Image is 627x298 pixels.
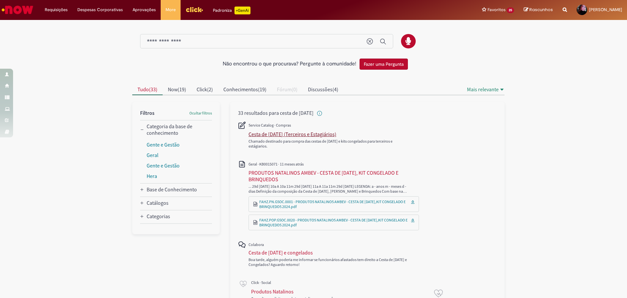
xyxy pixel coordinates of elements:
a: Rascunhos [524,7,553,13]
span: 25 [507,8,514,13]
img: ServiceNow [1,3,34,16]
h2: Não encontrou o que procurava? Pergunte à comunidade! [223,61,356,67]
p: +GenAi [234,7,250,14]
button: Fazer uma Pergunta [360,59,408,70]
span: Favoritos [488,7,506,13]
img: click_logo_yellow_360x200.png [185,5,203,14]
span: [PERSON_NAME] [589,7,622,12]
span: Rascunhos [529,7,553,13]
div: Padroniza [213,7,250,14]
span: Requisições [45,7,68,13]
span: More [166,7,176,13]
span: Despesas Corporativas [77,7,123,13]
span: Aprovações [133,7,156,13]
